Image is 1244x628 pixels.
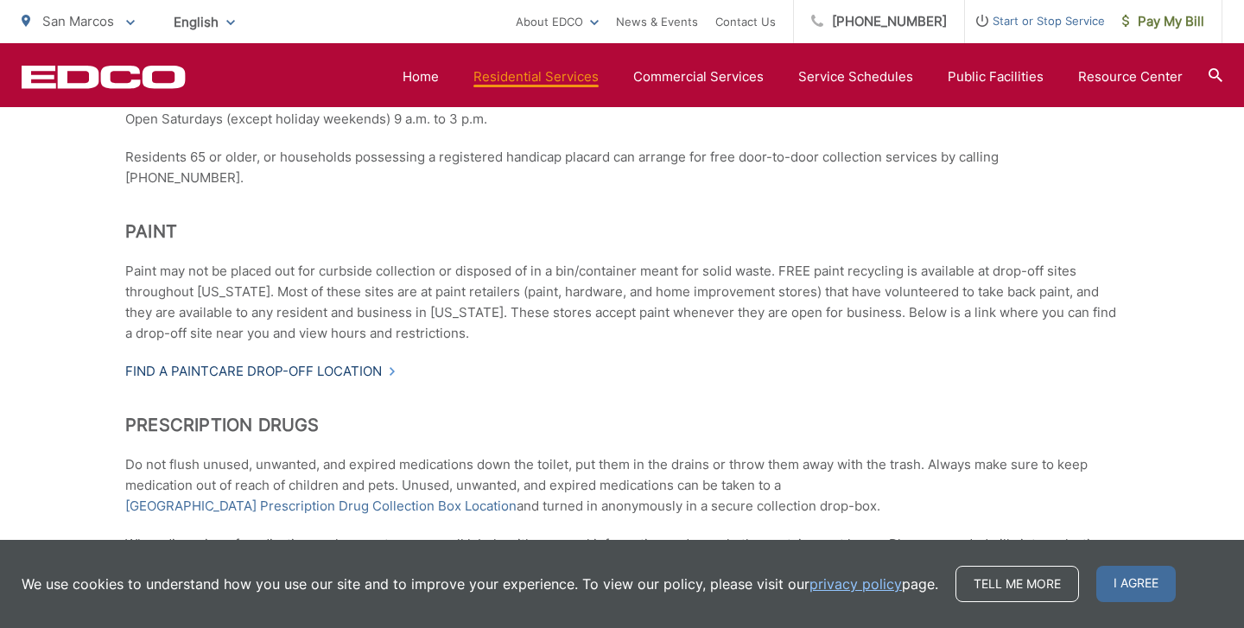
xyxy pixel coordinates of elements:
[633,67,764,87] a: Commercial Services
[1096,566,1176,602] span: I agree
[616,11,698,32] a: News & Events
[1122,11,1204,32] span: Pay My Bill
[125,534,1119,575] p: When disposing of medication, make sure to remove all labels with personal information and recycl...
[125,147,1119,188] p: Residents 65 or older, or households possessing a registered handicap placard can arrange for fre...
[403,67,439,87] a: Home
[473,67,599,87] a: Residential Services
[125,261,1119,344] p: Paint may not be placed out for curbside collection or disposed of in a bin/container meant for s...
[125,454,1119,517] p: Do not flush unused, unwanted, and expired medications down the toilet, put them in the drains or...
[715,11,776,32] a: Contact Us
[125,496,517,517] a: [GEOGRAPHIC_DATA] Prescription Drug Collection Box Location
[22,65,186,89] a: EDCD logo. Return to the homepage.
[125,361,397,382] a: Find a PaintCare drop-off location
[22,574,938,594] p: We use cookies to understand how you use our site and to improve your experience. To view our pol...
[809,574,902,594] a: privacy policy
[955,566,1079,602] a: Tell me more
[516,11,599,32] a: About EDCO
[798,67,913,87] a: Service Schedules
[125,221,1119,242] h2: Paint
[1078,67,1183,87] a: Resource Center
[948,67,1044,87] a: Public Facilities
[125,415,1119,435] h2: Prescription Drugs
[161,7,248,37] span: English
[42,13,114,29] span: San Marcos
